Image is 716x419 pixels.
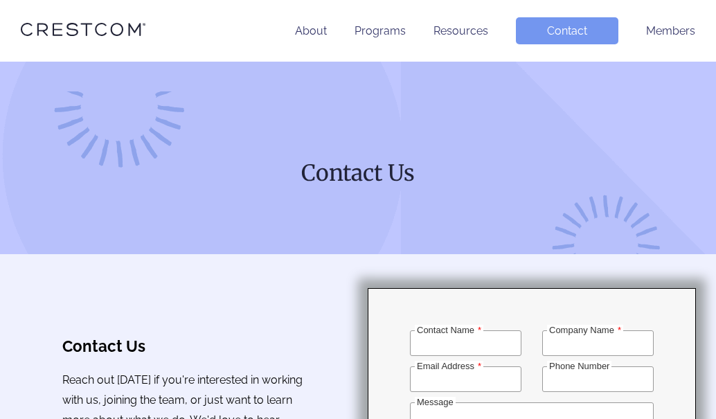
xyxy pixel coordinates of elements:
label: Phone Number [547,361,611,371]
a: Programs [355,24,406,37]
a: Contact [516,17,618,44]
h1: Contact Us [93,159,623,188]
label: Contact Name [415,325,483,335]
a: About [295,24,327,37]
label: Company Name [547,325,623,335]
a: Resources [433,24,488,37]
label: Email Address [415,361,483,371]
label: Message [415,397,456,407]
a: Members [646,24,695,37]
h3: Contact Us [62,337,306,355]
